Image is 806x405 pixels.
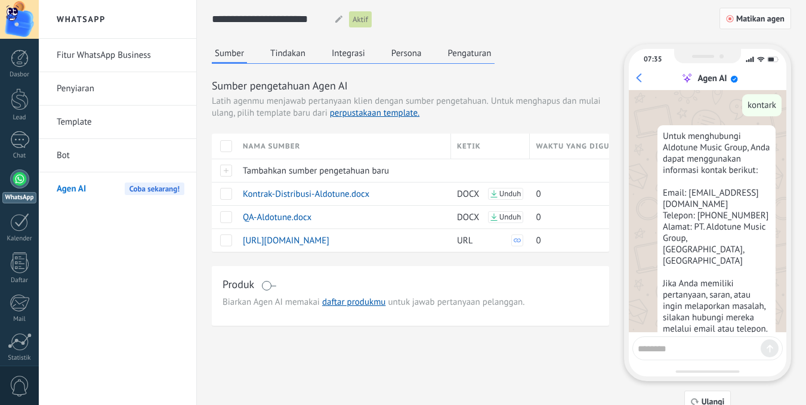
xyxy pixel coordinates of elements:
[2,71,37,79] div: Dasbor
[329,44,368,62] button: Integrasi
[742,94,782,116] div: kontark
[243,235,329,246] span: [URL][DOMAIN_NAME]
[530,229,600,252] div: 0
[499,213,521,221] span: Unduh
[536,212,541,223] span: 0
[57,172,86,206] span: Agen AI
[237,206,445,228] div: QA-Aldotune.docx
[451,229,524,252] div: URL
[736,14,785,23] span: Matikan agen
[530,134,609,159] div: Waktu yang digunakan
[57,139,184,172] a: Bot
[212,95,601,119] span: Untuk menghapus dan mulai ulang, pilih template baru dari
[457,188,479,200] span: DOCX
[57,72,184,106] a: Penyiaran
[57,106,184,139] a: Template
[444,44,494,62] button: Pengaturan
[457,212,479,223] span: DOCX
[457,235,473,246] span: URL
[2,192,36,203] div: WhatsApp
[499,190,521,198] span: Unduh
[125,183,184,195] span: Coba sekarang!
[2,277,37,285] div: Daftar
[2,316,37,323] div: Mail
[39,72,196,106] li: Penyiaran
[212,78,609,93] h3: Sumber pengetahuan Agen AI
[388,44,425,62] button: Persona
[212,44,247,64] button: Sumber
[243,212,311,223] span: QA-Aldotune.docx
[451,206,524,228] div: DOCX
[353,14,368,26] span: Aktif
[657,125,776,374] div: Untuk menghubungi Aldotune Music Group, Anda dapat menggunakan informasi kontak berikut: Email: [...
[536,235,541,246] span: 0
[39,106,196,139] li: Template
[536,188,541,200] span: 0
[530,206,600,228] div: 0
[237,183,445,205] div: Kontrak-Distribusi-Aldotune.docx
[2,114,37,122] div: Lead
[530,183,600,205] div: 0
[267,44,308,62] button: Tindakan
[644,55,662,64] div: 07:35
[719,8,791,29] button: Matikan agen
[330,107,420,119] a: perpustakaan template.
[57,39,184,72] a: Fitur WhatsApp Business
[237,134,450,159] div: Nama sumber
[2,235,37,243] div: Kalender
[697,73,727,84] div: Agen AI
[322,296,386,308] a: daftar produkmu
[57,172,184,206] a: Agen AICoba sekarang!
[223,296,598,308] span: Biarkan Agen AI memakai untuk jawab pertanyaan pelanggan.
[223,277,254,292] h3: Produk
[2,152,37,160] div: Chat
[243,188,369,200] span: Kontrak-Distribusi-Aldotune.docx
[2,354,37,362] div: Statistik
[451,183,524,205] div: DOCX
[243,165,389,177] span: Tambahkan sumber pengetahuan baru
[212,95,489,107] span: Latih agenmu menjawab pertanyaan klien dengan sumber pengetahuan.
[451,134,530,159] div: Ketik
[39,139,196,172] li: Bot
[39,39,196,72] li: Fitur WhatsApp Business
[237,229,445,252] div: https://aldotune.biz.id
[39,172,196,205] li: Agen AI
